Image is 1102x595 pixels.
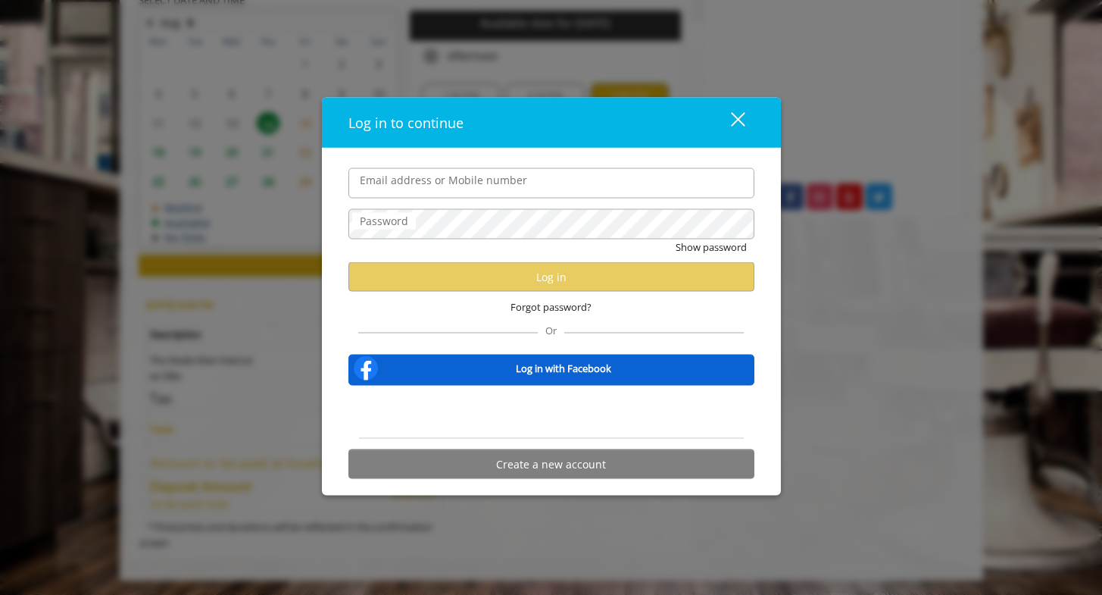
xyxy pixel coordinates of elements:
[458,396,644,429] iframe: Sign in with Google Button
[538,324,564,337] span: Or
[516,360,611,376] b: Log in with Facebook
[676,239,747,255] button: Show password
[703,107,754,138] button: close dialog
[713,111,744,133] div: close dialog
[352,171,535,188] label: Email address or Mobile number
[348,113,464,131] span: Log in to continue
[348,168,754,198] input: Email address or Mobile number
[348,208,754,239] input: Password
[351,353,381,384] img: facebook-logo
[352,212,416,229] label: Password
[348,262,754,292] button: Log in
[510,299,592,315] span: Forgot password?
[348,449,754,479] button: Create a new account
